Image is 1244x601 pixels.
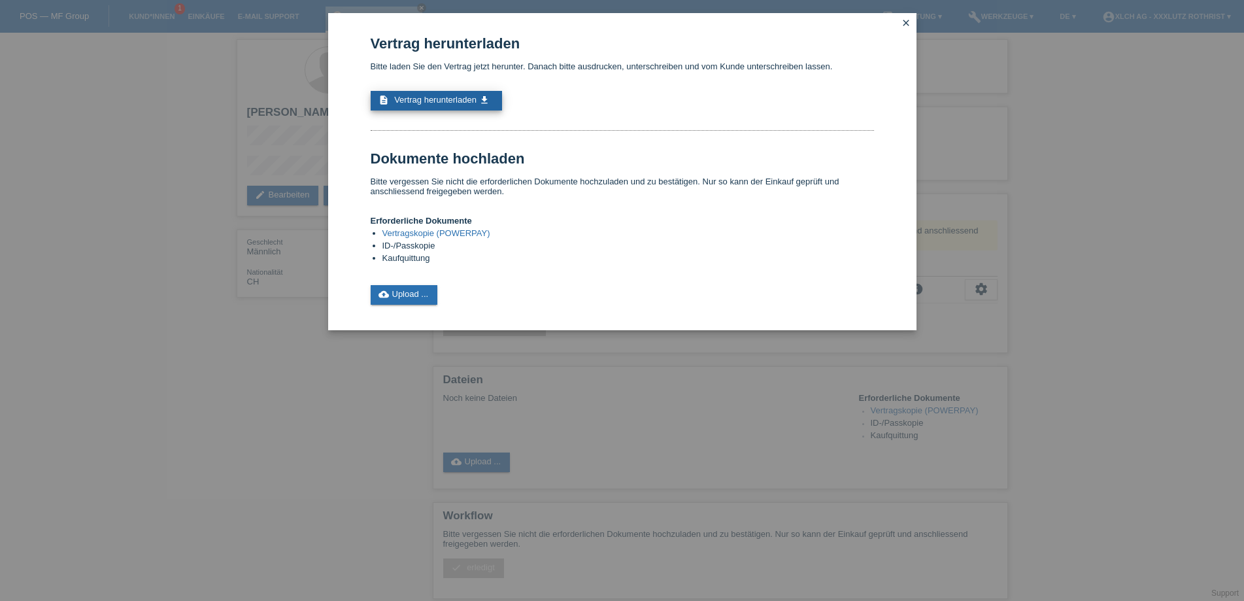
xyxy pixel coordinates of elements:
[901,18,911,28] i: close
[479,95,490,105] i: get_app
[382,228,490,238] a: Vertragskopie (POWERPAY)
[371,216,874,226] h4: Erforderliche Dokumente
[371,91,502,111] a: description Vertrag herunterladen get_app
[371,177,874,196] p: Bitte vergessen Sie nicht die erforderlichen Dokumente hochzuladen und zu bestätigen. Nur so kann...
[378,289,389,300] i: cloud_upload
[378,95,389,105] i: description
[382,241,874,253] li: ID-/Passkopie
[382,253,874,266] li: Kaufquittung
[371,61,874,71] p: Bitte laden Sie den Vertrag jetzt herunter. Danach bitte ausdrucken, unterschreiben und vom Kunde...
[371,35,874,52] h1: Vertrag herunterladen
[371,285,438,305] a: cloud_uploadUpload ...
[394,95,477,105] span: Vertrag herunterladen
[898,16,915,31] a: close
[371,150,874,167] h1: Dokumente hochladen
